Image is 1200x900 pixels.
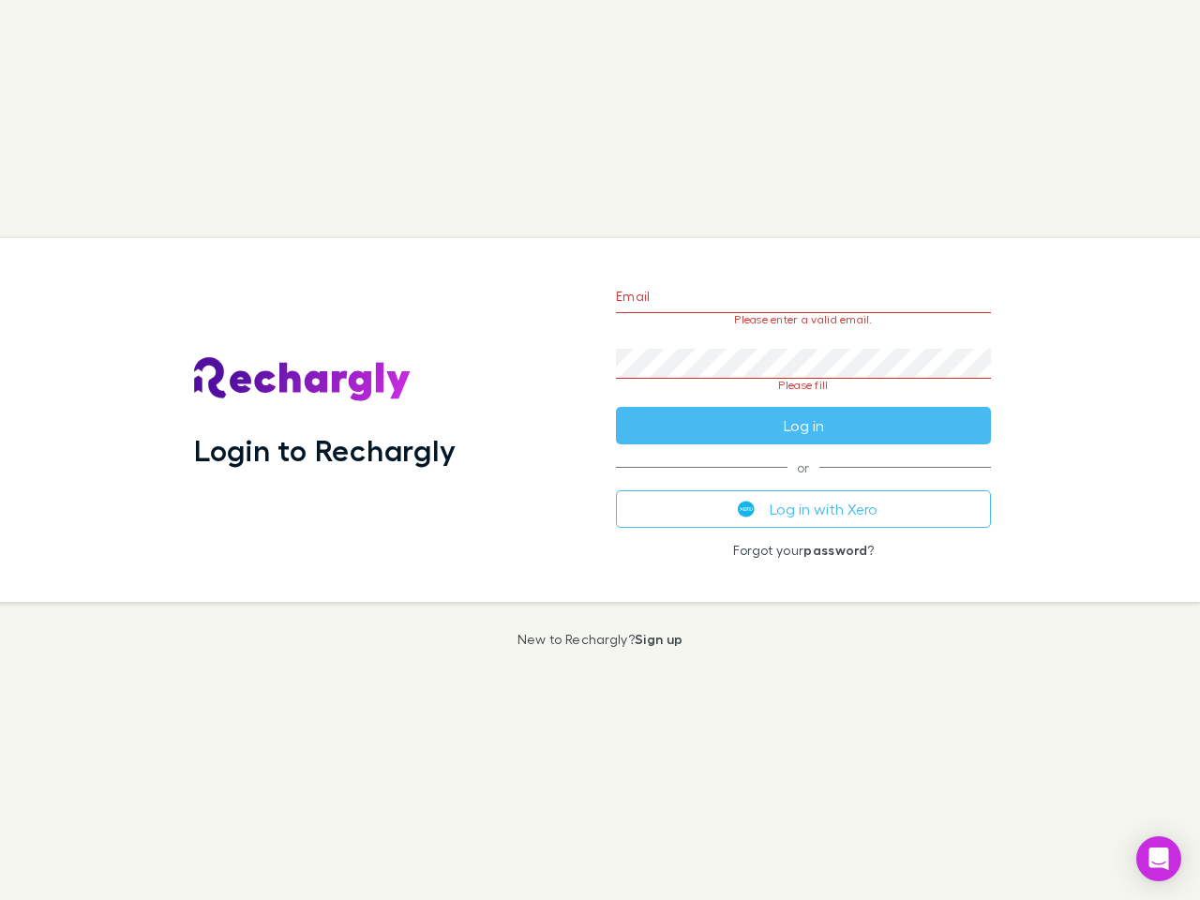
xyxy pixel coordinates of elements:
img: Xero's logo [738,501,755,517]
img: Rechargly's Logo [194,357,412,402]
h1: Login to Rechargly [194,432,456,468]
div: Open Intercom Messenger [1136,836,1181,881]
p: Please fill [616,379,991,392]
p: Forgot your ? [616,543,991,558]
span: or [616,467,991,468]
p: New to Rechargly? [517,632,683,647]
a: password [803,542,867,558]
a: Sign up [635,631,682,647]
button: Log in [616,407,991,444]
button: Log in with Xero [616,490,991,528]
p: Please enter a valid email. [616,313,991,326]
